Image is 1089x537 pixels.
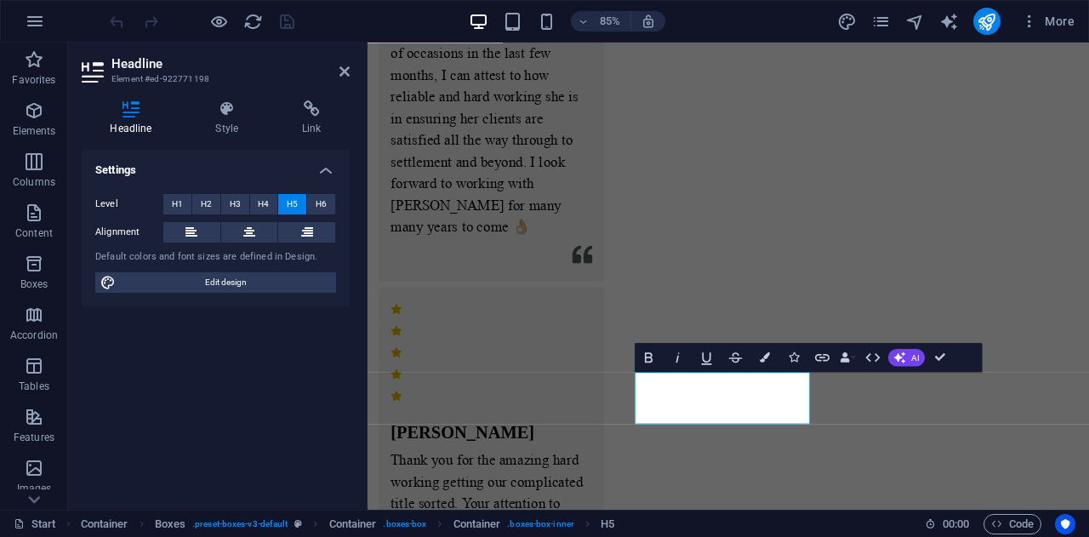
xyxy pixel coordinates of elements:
span: Edit design [121,272,331,293]
h2: Headline [111,56,350,71]
button: Data Bindings [837,343,858,372]
p: Boxes [20,277,48,291]
button: 85% [571,11,631,31]
button: Edit design [95,272,336,293]
span: More [1021,13,1075,30]
button: H4 [250,194,278,214]
button: publish [973,8,1001,35]
p: Accordion [10,328,58,342]
button: design [837,11,858,31]
p: Columns [13,175,55,189]
p: Content [15,226,53,240]
a: Click to cancel selection. Double-click to open Pages [14,514,56,534]
p: Images [17,482,52,495]
i: This element is a customizable preset [294,519,302,528]
span: Click to select. Double-click to edit [329,514,377,534]
label: Level [95,194,163,214]
span: H6 [316,194,327,214]
button: Colors [750,343,778,372]
button: pages [871,11,892,31]
span: H4 [258,194,269,214]
button: Usercentrics [1055,514,1075,534]
button: H5 [278,194,306,214]
p: Features [14,431,54,444]
button: Italic (Ctrl+I) [664,343,691,372]
i: Pages (Ctrl+Alt+S) [871,12,891,31]
i: Reload page [243,12,263,31]
button: Link [808,343,835,372]
button: AI [888,349,925,366]
span: Click to select. Double-click to edit [155,514,185,534]
button: navigator [905,11,926,31]
span: Click to select. Double-click to edit [81,514,128,534]
button: HTML [859,343,887,372]
i: On resize automatically adjust zoom level to fit chosen device. [641,14,656,29]
span: . preset-boxes-v3-default [192,514,288,534]
i: Design (Ctrl+Alt+Y) [837,12,857,31]
h4: Style [187,100,274,136]
div: Default colors and font sizes are defined in Design. [95,250,336,265]
span: . boxes-box-inner [507,514,574,534]
nav: breadcrumb [81,514,615,534]
button: Strikethrough [721,343,749,372]
button: text_generator [939,11,960,31]
button: H2 [192,194,220,214]
span: Code [991,514,1034,534]
h6: Session time [925,514,970,534]
i: AI Writer [939,12,959,31]
span: H2 [201,194,212,214]
span: . boxes-box [383,514,426,534]
span: Click to select. Double-click to edit [601,514,614,534]
h4: Headline [82,100,187,136]
h4: Link [274,100,350,136]
button: Bold (Ctrl+B) [635,343,662,372]
button: H1 [163,194,191,214]
h4: Settings [82,150,350,180]
span: H5 [287,194,298,214]
p: Favorites [12,73,55,87]
i: Publish [977,12,996,31]
button: More [1014,8,1081,35]
span: : [955,517,957,530]
span: H3 [230,194,241,214]
span: 00 00 [943,514,969,534]
button: reload [242,11,263,31]
span: Click to select. Double-click to edit [453,514,501,534]
label: Alignment [95,222,163,243]
p: Elements [13,124,56,138]
h6: 85% [596,11,624,31]
button: Click here to leave preview mode and continue editing [208,11,229,31]
p: Tables [19,380,49,393]
i: Navigator [905,12,925,31]
button: Underline (Ctrl+U) [693,343,720,372]
button: H3 [221,194,249,214]
button: Icons [779,343,807,372]
button: Confirm (Ctrl+⏎) [927,343,954,372]
h3: Element #ed-922771198 [111,71,316,87]
button: Code [984,514,1041,534]
span: AI [911,353,919,362]
span: H1 [172,194,183,214]
button: H6 [307,194,335,214]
